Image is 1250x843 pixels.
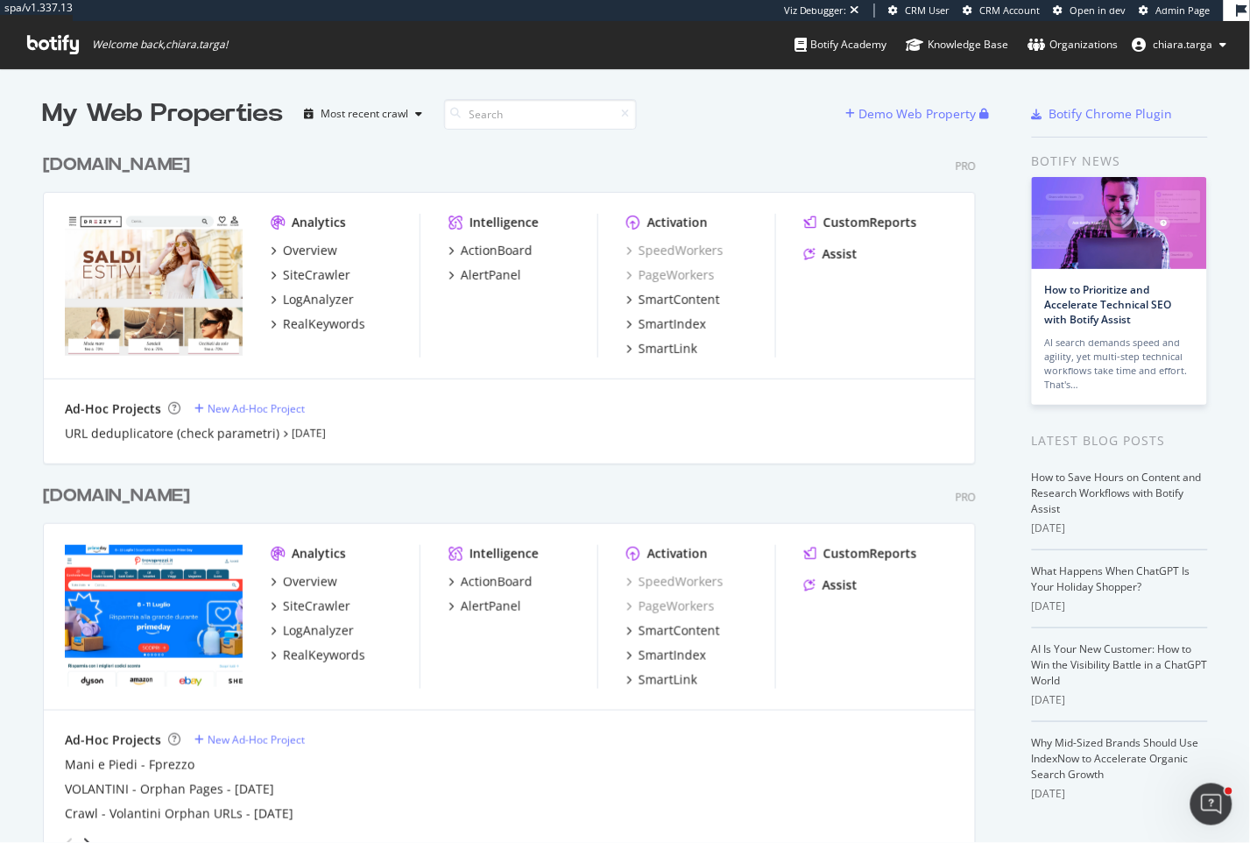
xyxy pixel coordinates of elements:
div: CustomReports [823,214,917,231]
input: Search [444,99,637,130]
div: Activation [647,545,708,563]
div: AlertPanel [461,598,521,615]
div: LogAnalyzer [283,291,354,308]
a: CRM Account [964,4,1041,18]
a: Botify Chrome Plugin [1032,105,1173,123]
a: ActionBoard [448,573,533,591]
a: SmartLink [626,671,697,689]
div: Demo Web Property [859,105,977,123]
a: SiteCrawler [271,266,350,284]
div: My Web Properties [43,96,284,131]
a: Overview [271,242,337,259]
span: chiara.targa [1154,37,1213,52]
a: [DOMAIN_NAME] [43,484,197,509]
div: LogAnalyzer [283,622,354,640]
a: ActionBoard [448,242,533,259]
img: drezzy.it [65,214,243,356]
a: CustomReports [804,214,917,231]
a: RealKeywords [271,647,365,664]
div: Ad-Hoc Projects [65,400,161,418]
div: Pro [956,490,976,505]
div: Activation [647,214,708,231]
div: SmartLink [639,671,697,689]
div: Overview [283,242,337,259]
a: New Ad-Hoc Project [194,401,305,416]
a: Open in dev [1054,4,1126,18]
a: SpeedWorkers [626,573,724,591]
a: Knowledge Base [907,21,1009,68]
div: [DATE] [1032,521,1208,536]
a: AlertPanel [448,598,521,615]
div: ActionBoard [461,242,533,259]
div: RealKeywords [283,315,365,333]
div: Viz Debugger: [784,4,847,18]
div: SiteCrawler [283,266,350,284]
a: SiteCrawler [271,598,350,615]
div: ActionBoard [461,573,533,591]
div: Botify news [1032,152,1208,171]
a: RealKeywords [271,315,365,333]
a: How to Prioritize and Accelerate Technical SEO with Botify Assist [1045,282,1172,327]
div: SmartContent [639,291,720,308]
div: [DATE] [1032,599,1208,614]
img: trovaprezzi.it [65,545,243,687]
button: Most recent crawl [298,100,430,128]
a: Botify Academy [794,21,887,68]
a: VOLANTINI - Orphan Pages - [DATE] [65,781,274,798]
div: Organizations [1028,36,1119,53]
a: Overview [271,573,337,591]
div: CustomReports [823,545,917,563]
button: chiara.targa [1119,31,1241,59]
div: [DOMAIN_NAME] [43,152,190,178]
a: Mani e Piedi - Fprezzo [65,756,194,774]
a: LogAnalyzer [271,622,354,640]
div: Intelligence [470,545,539,563]
div: AI search demands speed and agility, yet multi-step technical workflows take time and effort. Tha... [1045,336,1194,392]
div: Ad-Hoc Projects [65,732,161,749]
img: How to Prioritize and Accelerate Technical SEO with Botify Assist [1032,177,1207,269]
a: [DATE] [292,426,326,441]
div: New Ad-Hoc Project [208,401,305,416]
div: SmartLink [639,340,697,358]
div: Analytics [292,545,346,563]
a: Admin Page [1140,4,1211,18]
div: Overview [283,573,337,591]
a: Organizations [1028,21,1119,68]
div: AlertPanel [461,266,521,284]
a: AI Is Your New Customer: How to Win the Visibility Battle in a ChatGPT World [1032,641,1208,688]
a: [DOMAIN_NAME] [43,152,197,178]
div: New Ad-Hoc Project [208,733,305,747]
div: Intelligence [470,214,539,231]
div: SmartIndex [639,315,706,333]
div: [DOMAIN_NAME] [43,484,190,509]
span: CRM Account [980,4,1041,17]
div: Most recent crawl [321,109,409,119]
a: SmartContent [626,291,720,308]
div: SmartContent [639,622,720,640]
a: Assist [804,577,858,594]
button: Demo Web Property [846,100,980,128]
div: Botify Academy [794,36,887,53]
a: Crawl - Volantini Orphan URLs - [DATE] [65,805,293,823]
a: PageWorkers [626,266,715,284]
a: PageWorkers [626,598,715,615]
div: [DATE] [1032,692,1208,708]
span: Admin Page [1156,4,1211,17]
a: New Ad-Hoc Project [194,733,305,747]
div: Pro [956,159,976,174]
a: SpeedWorkers [626,242,724,259]
a: SmartLink [626,340,697,358]
div: Latest Blog Posts [1032,431,1208,450]
div: Knowledge Base [907,36,1009,53]
span: Open in dev [1070,4,1126,17]
a: Demo Web Property [846,106,980,121]
a: How to Save Hours on Content and Research Workflows with Botify Assist [1032,470,1202,516]
a: What Happens When ChatGPT Is Your Holiday Shopper? [1032,563,1190,594]
a: URL deduplicatore (check parametri) [65,425,279,443]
